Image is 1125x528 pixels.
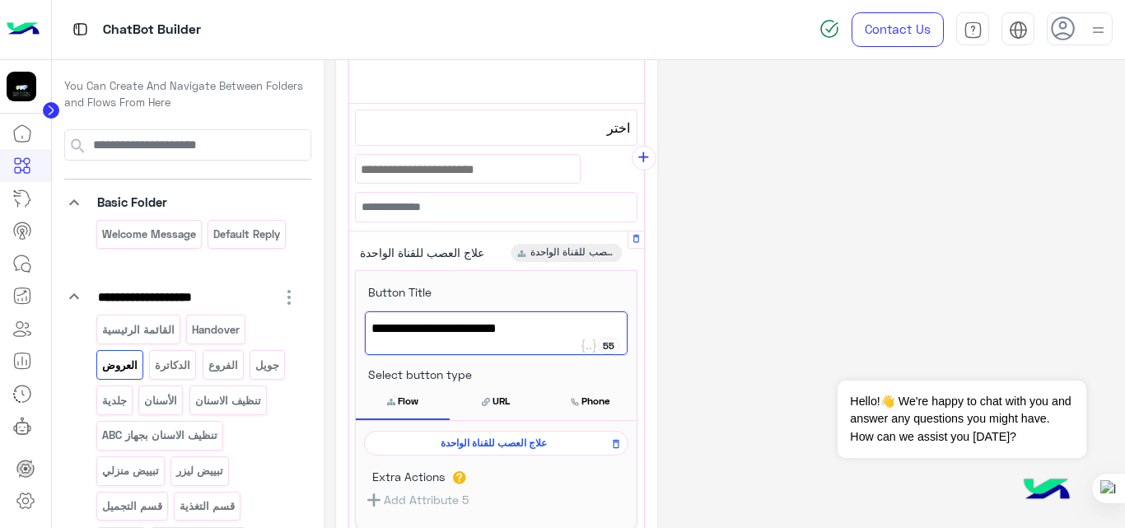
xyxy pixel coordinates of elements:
[356,367,472,381] span: Select button type
[580,338,598,354] button: Add user attribute
[70,19,91,40] img: tab
[1018,462,1076,520] img: hulul-logo.png
[838,381,1085,458] span: Hello!👋 We're happy to chat with you and answer any questions you might have. How can we assist y...
[362,117,630,138] span: اختر
[100,225,197,244] p: Welcome Message
[605,433,626,454] button: Remove Flow
[212,225,282,244] p: Default reply
[819,19,839,39] img: spinner
[364,431,628,456] div: علاج العصب للقناة الواحدة
[7,72,36,101] img: 177882628735456
[64,193,84,213] i: keyboard_arrow_down
[632,146,656,171] button: add
[852,12,944,47] a: Contact Us
[628,232,644,249] div: Delete Message Button
[543,384,637,418] button: Phone
[635,149,652,166] i: add
[207,356,239,375] p: الفروع
[154,356,192,375] p: الدكاترة
[254,356,281,375] p: جويل
[964,21,983,40] img: tab
[103,19,201,41] p: ChatBot Builder
[511,244,623,262] div: علاج العصب للقناة الواحدة
[450,384,544,418] button: URL
[360,245,484,260] span: علاج العصب للقناة الواحدة
[7,12,40,47] img: Logo
[371,318,621,339] span: علاج العصب للقناة الواحدة
[373,436,614,451] span: علاج العصب للقناة الواحدة
[598,338,619,354] div: 55
[100,461,160,480] p: تبييض منزلي
[1009,21,1028,40] img: tab
[530,245,616,260] span: علاج العصب للقناة الواحدة
[191,320,241,339] p: Handover
[364,489,469,510] button: Add Attribute 5
[100,426,218,445] p: تنظيف الاسنان بجهاز ABC
[100,356,138,375] p: العروض
[100,497,163,516] p: قسم التجميل
[175,461,225,480] p: تبييض ليزر
[956,12,989,47] a: tab
[1088,20,1109,40] img: profile
[97,194,167,209] span: Basic Folder
[372,470,445,484] label: Extra Actions
[64,78,311,110] p: You Can Create And Navigate Between Folders and Flows From Here
[64,287,84,306] i: keyboard_arrow_down
[179,497,236,516] p: قسم التغذية
[194,391,262,410] p: تنظيف الاسنان
[356,384,450,418] button: Flow
[356,285,432,299] span: Button Title
[143,391,179,410] p: الأسنان
[100,320,175,339] p: القائمة الرئيسية
[100,391,128,410] p: جلدية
